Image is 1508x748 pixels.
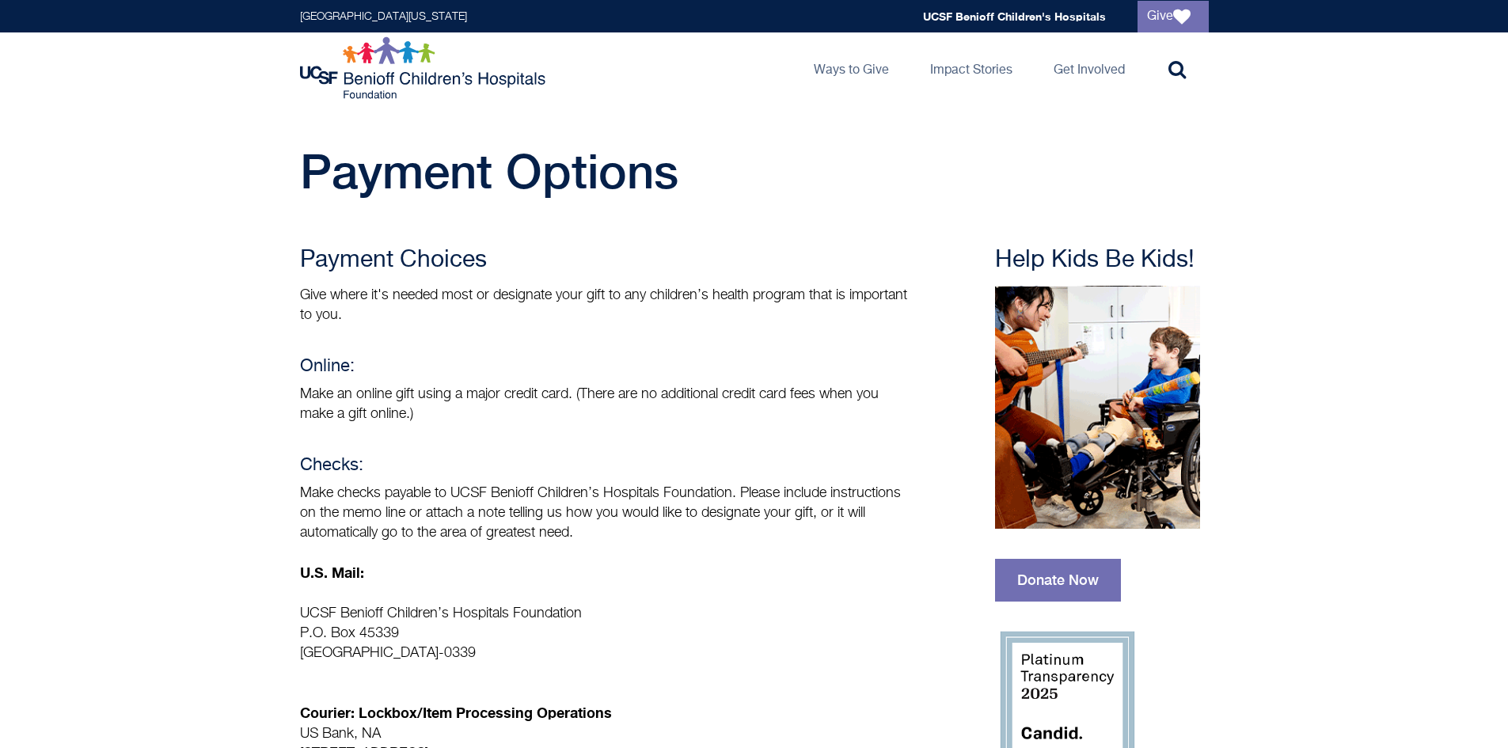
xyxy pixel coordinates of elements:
[995,246,1209,275] h3: Help Kids Be Kids!
[300,564,364,581] strong: U.S. Mail:
[300,604,910,663] p: UCSF Benioff Children’s Hospitals Foundation P.O. Box 45339 [GEOGRAPHIC_DATA]-0339
[300,11,467,22] a: [GEOGRAPHIC_DATA][US_STATE]
[1138,1,1209,32] a: Give
[300,704,612,721] strong: Courier: Lockbox/Item Processing Operations
[300,357,910,377] h4: Online:
[801,32,902,104] a: Ways to Give
[1041,32,1138,104] a: Get Involved
[300,385,910,424] p: Make an online gift using a major credit card. (There are no additional credit card fees when you...
[300,246,910,275] h3: Payment Choices
[923,9,1106,23] a: UCSF Benioff Children's Hospitals
[300,456,910,476] h4: Checks:
[917,32,1025,104] a: Impact Stories
[995,559,1121,602] a: Donate Now
[300,286,910,325] p: Give where it's needed most or designate your gift to any children’s health program that is impor...
[300,36,549,100] img: Logo for UCSF Benioff Children's Hospitals Foundation
[300,484,910,543] p: Make checks payable to UCSF Benioff Children’s Hospitals Foundation. Please include instructions ...
[995,286,1200,529] img: Music therapy session
[300,143,678,199] span: Payment Options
